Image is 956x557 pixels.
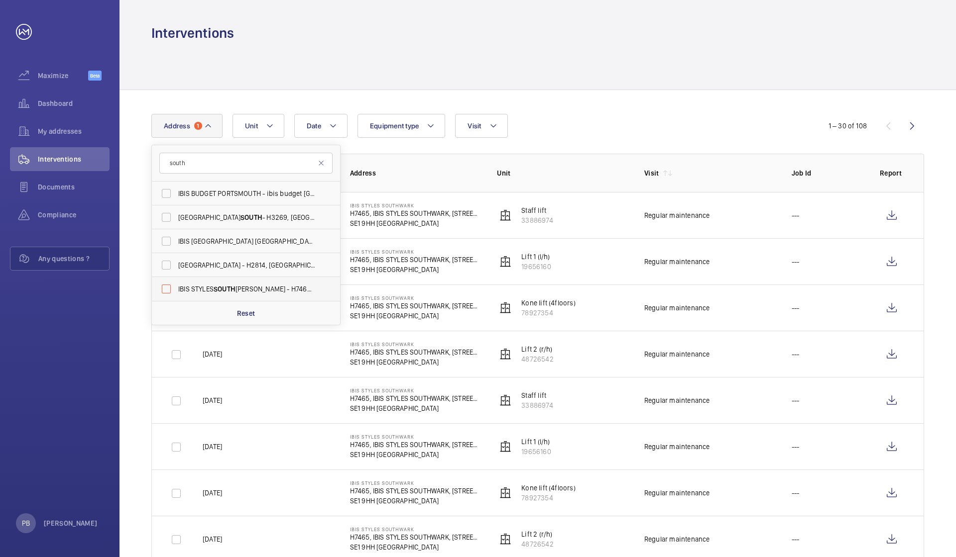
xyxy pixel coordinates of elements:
p: 48726542 [521,354,553,364]
span: [GEOGRAPHIC_DATA] - H2814, [GEOGRAPHIC_DATA], 71-79 [PERSON_NAME][STREET_ADDRESS] [178,260,315,270]
p: Lift 2 (r/h) [521,529,553,539]
p: H7465, IBIS STYLES SOUTHWARK, [STREET_ADDRESS] [350,486,481,496]
p: IBIS STYLES SOUTHWARK [350,249,481,255]
p: H7465, IBIS STYLES SOUTHWARK, [STREET_ADDRESS] [350,301,481,311]
span: SOUTH [214,285,236,293]
p: SE1 9HH [GEOGRAPHIC_DATA] [350,450,481,460]
span: Address [164,122,190,130]
p: SE1 9HH [GEOGRAPHIC_DATA] [350,218,481,228]
p: Visit [644,168,659,178]
h1: Interventions [151,24,234,42]
div: Regular maintenance [644,395,710,405]
p: IBIS STYLES SOUTHWARK [350,295,481,301]
button: Address1 [151,114,223,138]
p: H7465, IBIS STYLES SOUTHWARK, [STREET_ADDRESS] [350,347,481,357]
p: Job Id [792,168,864,178]
p: SE1 9HH [GEOGRAPHIC_DATA] [350,311,481,321]
img: elevator.svg [499,209,511,221]
img: elevator.svg [499,441,511,453]
p: [DATE] [203,534,222,544]
img: elevator.svg [499,302,511,314]
span: 1 [194,122,202,130]
p: --- [792,442,800,452]
p: IBIS STYLES SOUTHWARK [350,480,481,486]
p: --- [792,257,800,267]
p: --- [792,488,800,498]
p: H7465, IBIS STYLES SOUTHWARK, [STREET_ADDRESS] [350,393,481,403]
div: Regular maintenance [644,534,710,544]
p: IBIS STYLES SOUTHWARK [350,341,481,347]
p: Kone lift (4floors) [521,483,575,493]
div: Regular maintenance [644,488,710,498]
p: Lift 1 (l/h) [521,437,551,447]
img: elevator.svg [499,533,511,545]
img: elevator.svg [499,348,511,360]
p: 19656160 [521,447,551,457]
p: --- [792,349,800,359]
span: IBIS BUDGET PORTSMOUTH - ibis budget [GEOGRAPHIC_DATA], SEA PO4 8SL [178,188,315,198]
img: elevator.svg [499,394,511,406]
span: Compliance [38,210,110,220]
p: 33886974 [521,400,553,410]
div: Regular maintenance [644,210,710,220]
p: IBIS STYLES SOUTHWARK [350,387,481,393]
p: --- [792,303,800,313]
img: elevator.svg [499,256,511,268]
span: Date [307,122,321,130]
span: Interventions [38,154,110,164]
button: Equipment type [358,114,446,138]
p: H7465, IBIS STYLES SOUTHWARK, [STREET_ADDRESS] [350,255,481,265]
p: Lift 1 (l/h) [521,252,551,262]
p: Kone lift (4floors) [521,298,575,308]
p: H7465, IBIS STYLES SOUTHWARK, [STREET_ADDRESS] [350,440,481,450]
span: Unit [245,122,258,130]
span: Equipment type [370,122,419,130]
p: SE1 9HH [GEOGRAPHIC_DATA] [350,265,481,275]
span: Beta [88,71,102,81]
p: [PERSON_NAME] [44,518,98,528]
input: Search by address [159,153,333,174]
span: Maximize [38,71,88,81]
p: H7465, IBIS STYLES SOUTHWARK, [STREET_ADDRESS] [350,532,481,542]
button: Visit [455,114,507,138]
p: PB [22,518,30,528]
p: [DATE] [203,442,222,452]
p: [DATE] [203,349,222,359]
p: 19656160 [521,262,551,272]
p: SE1 9HH [GEOGRAPHIC_DATA] [350,403,481,413]
p: H7465, IBIS STYLES SOUTHWARK, [STREET_ADDRESS] [350,208,481,218]
span: SOUTH [240,213,262,221]
span: Documents [38,182,110,192]
div: Regular maintenance [644,349,710,359]
button: Unit [233,114,284,138]
p: Reset [237,308,255,318]
p: 48726542 [521,539,553,549]
p: [DATE] [203,488,222,498]
div: 1 – 30 of 108 [829,121,867,131]
p: Report [880,168,904,178]
p: --- [792,534,800,544]
span: Dashboard [38,98,110,108]
p: Staff lift [521,205,553,215]
span: Visit [468,122,481,130]
span: IBIS STYLES [PERSON_NAME] - H7465, IBIS STYLES [PERSON_NAME], 43-47 [PERSON_NAME][STREET_ADDRESS] [178,284,315,294]
p: 78927354 [521,308,575,318]
span: Any questions ? [38,254,109,264]
p: SE1 9HH [GEOGRAPHIC_DATA] [350,357,481,367]
img: elevator.svg [499,487,511,499]
p: Unit [497,168,628,178]
p: --- [792,210,800,220]
p: IBIS STYLES SOUTHWARK [350,434,481,440]
p: 33886974 [521,215,553,225]
p: Lift 2 (r/h) [521,344,553,354]
p: 78927354 [521,493,575,503]
p: IBIS STYLES SOUTHWARK [350,202,481,208]
button: Date [294,114,348,138]
p: SE1 9HH [GEOGRAPHIC_DATA] [350,496,481,506]
span: My addresses [38,126,110,136]
div: Regular maintenance [644,303,710,313]
span: [GEOGRAPHIC_DATA] - H3269, [GEOGRAPHIC_DATA] , 53-61 [PERSON_NAME][STREET_ADDRESS] [178,212,315,222]
div: Regular maintenance [644,442,710,452]
p: Staff lift [521,390,553,400]
p: [DATE] [203,395,222,405]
